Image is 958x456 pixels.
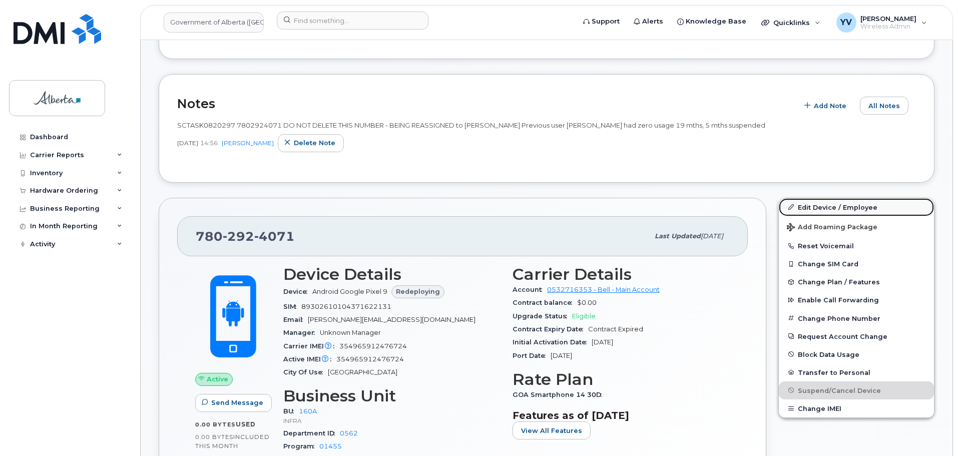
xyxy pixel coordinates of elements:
[779,363,934,381] button: Transfer to Personal
[340,429,358,437] a: 0562
[283,442,319,450] span: Program
[283,329,320,336] span: Manager
[773,19,810,27] span: Quicklinks
[336,355,404,363] span: 354965912476724
[283,265,501,283] h3: Device Details
[829,13,934,33] div: Yen Vong
[283,316,308,323] span: Email
[513,391,607,398] span: GOA Smartphone 14 30D
[283,416,501,425] p: INFRA
[195,394,272,412] button: Send Message
[283,342,339,350] span: Carrier IMEI
[779,345,934,363] button: Block Data Usage
[779,381,934,399] button: Suspend/Cancel Device
[277,12,428,30] input: Find something...
[779,255,934,273] button: Change SIM Card
[779,309,934,327] button: Change Phone Number
[840,17,852,29] span: YV
[283,288,312,295] span: Device
[798,278,880,286] span: Change Plan / Features
[328,368,397,376] span: [GEOGRAPHIC_DATA]
[396,287,440,296] span: Redeploying
[223,229,254,244] span: 292
[798,97,855,115] button: Add Note
[655,232,701,240] span: Last updated
[860,23,916,31] span: Wireless Admin
[513,352,551,359] span: Port Date
[207,374,228,384] span: Active
[177,139,198,147] span: [DATE]
[283,355,336,363] span: Active IMEI
[513,338,592,346] span: Initial Activation Date
[196,229,295,244] span: 780
[283,303,301,310] span: SIM
[195,421,236,428] span: 0.00 Bytes
[787,223,877,233] span: Add Roaming Package
[177,121,765,129] span: SCTASK0820297 7802924071 DO NOT DELETE THIS NUMBER - BEING REASSIGNED to [PERSON_NAME] Previous u...
[868,101,900,111] span: All Notes
[592,338,613,346] span: [DATE]
[312,288,387,295] span: Android Google Pixel 9
[779,291,934,309] button: Enable Call Forwarding
[254,229,295,244] span: 4071
[779,216,934,237] button: Add Roaming Package
[236,420,256,428] span: used
[513,421,591,439] button: View All Features
[798,386,881,394] span: Suspend/Cancel Device
[283,429,340,437] span: Department ID
[779,237,934,255] button: Reset Voicemail
[278,134,344,152] button: Delete note
[798,296,879,304] span: Enable Call Forwarding
[211,398,263,407] span: Send Message
[592,17,620,27] span: Support
[627,12,670,32] a: Alerts
[588,325,643,333] span: Contract Expired
[572,312,596,320] span: Eligible
[642,17,663,27] span: Alerts
[686,17,746,27] span: Knowledge Base
[283,368,328,376] span: City Of Use
[200,139,218,147] span: 14:56
[551,352,572,359] span: [DATE]
[195,433,270,449] span: included this month
[308,316,475,323] span: [PERSON_NAME][EMAIL_ADDRESS][DOMAIN_NAME]
[222,139,274,147] a: [PERSON_NAME]
[577,299,597,306] span: $0.00
[779,399,934,417] button: Change IMEI
[513,265,730,283] h3: Carrier Details
[339,342,407,350] span: 354965912476724
[319,442,342,450] a: 01455
[513,409,730,421] h3: Features as of [DATE]
[576,12,627,32] a: Support
[195,433,233,440] span: 0.00 Bytes
[283,407,299,415] span: BU
[301,303,391,310] span: 89302610104371622131
[513,299,577,306] span: Contract balance
[283,387,501,405] h3: Business Unit
[754,13,827,33] div: Quicklinks
[779,198,934,216] a: Edit Device / Employee
[177,96,793,111] h2: Notes
[814,101,846,111] span: Add Note
[779,327,934,345] button: Request Account Change
[860,15,916,23] span: [PERSON_NAME]
[299,407,317,415] a: 160A
[294,138,335,148] span: Delete note
[513,370,730,388] h3: Rate Plan
[320,329,381,336] span: Unknown Manager
[521,426,582,435] span: View All Features
[547,286,660,293] a: 0532716353 - Bell - Main Account
[513,325,588,333] span: Contract Expiry Date
[164,13,264,33] a: Government of Alberta (GOA)
[860,97,908,115] button: All Notes
[513,312,572,320] span: Upgrade Status
[670,12,753,32] a: Knowledge Base
[701,232,723,240] span: [DATE]
[513,286,547,293] span: Account
[779,273,934,291] button: Change Plan / Features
